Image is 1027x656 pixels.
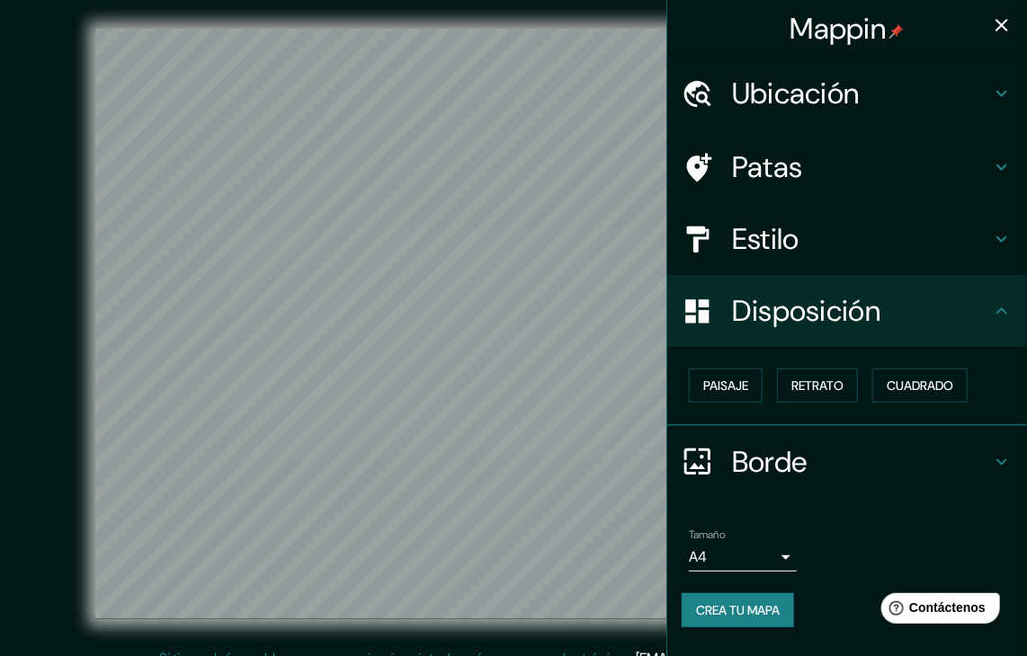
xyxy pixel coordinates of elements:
div: Borde [667,426,1027,498]
font: Ubicación [732,75,860,112]
div: Estilo [667,203,1027,275]
font: Cuadrado [887,377,953,394]
canvas: Mapa [95,29,931,619]
div: Ubicación [667,58,1027,129]
img: pin-icon.png [889,24,904,39]
div: Disposición [667,275,1027,347]
font: Tamaño [689,527,726,542]
div: A4 [689,543,797,572]
button: Cuadrado [872,368,968,403]
font: Mappin [790,10,887,48]
button: Crea tu mapa [682,593,794,627]
font: Crea tu mapa [696,602,780,618]
button: Retrato [777,368,858,403]
font: Borde [732,443,808,481]
div: Patas [667,131,1027,203]
font: A4 [689,547,707,566]
font: Estilo [732,220,799,258]
font: Paisaje [703,377,748,394]
font: Disposición [732,292,880,330]
button: Paisaje [689,368,763,403]
iframe: Lanzador de widgets de ayuda [867,586,1007,636]
font: Patas [732,148,803,186]
font: Retrato [791,377,844,394]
